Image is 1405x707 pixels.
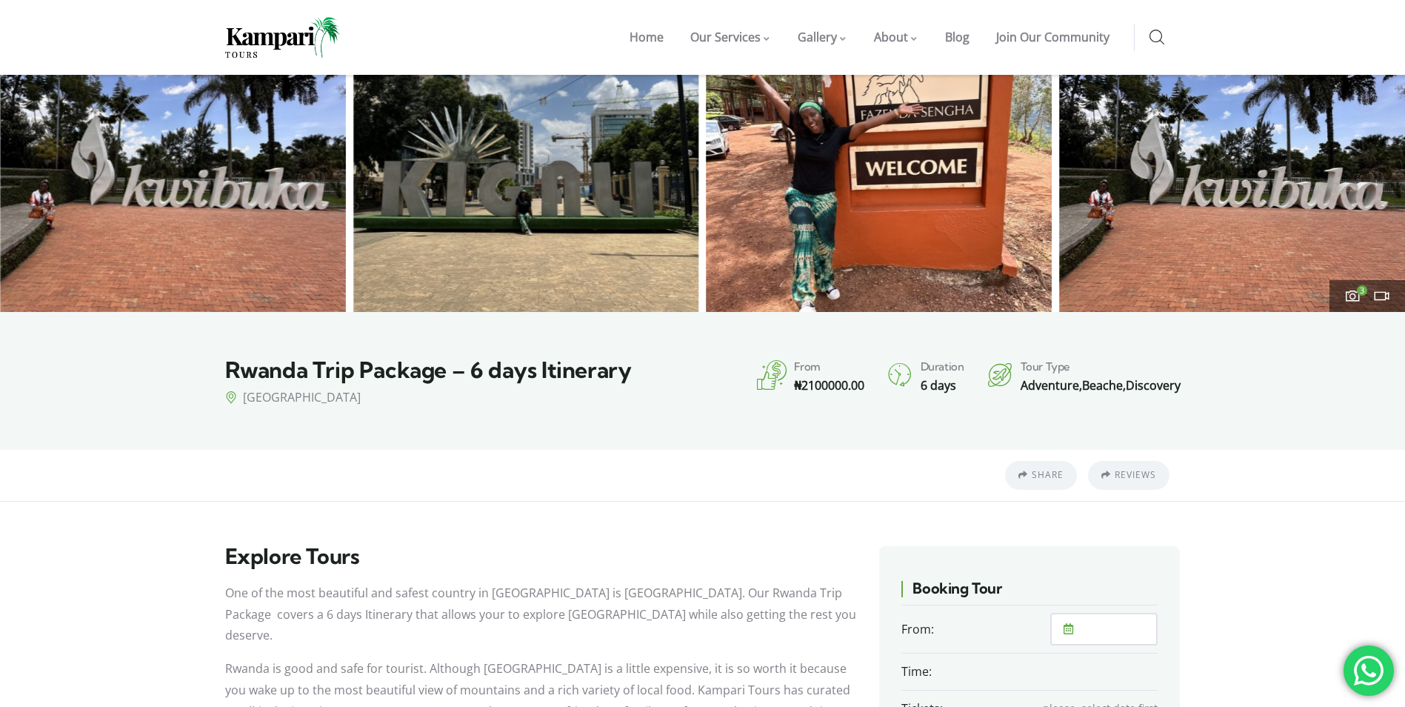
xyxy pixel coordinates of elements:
span: Home [630,29,664,45]
span: Rwanda Trip Package – 6 days Itinerary [225,356,632,384]
span: [GEOGRAPHIC_DATA] [243,389,361,405]
div: 3 / 3 [1059,1,1405,312]
a: Share [1005,461,1077,490]
img: Vacation to Rwanda [707,1,1052,312]
h4: Duration [921,360,964,374]
span: ₦ [794,377,801,394]
div: , , [1021,375,1181,396]
a: Adventure [1021,377,1079,394]
div: 1 / 3 [353,1,699,312]
span: 2100000.00 [794,377,864,394]
img: Trip to Rwanda [353,1,699,312]
span: Our Services [690,29,761,45]
span: Gallery [798,29,837,45]
a: 3 [1344,290,1364,306]
label: From: [901,619,1050,640]
h4: From [794,360,864,374]
label: Time: [901,661,1141,683]
img: Trip to Rwanda [1059,1,1405,312]
h2: Explore Tours [225,546,858,568]
span: Join Our Community [996,29,1109,45]
a: Discovery [1126,377,1181,394]
div: 2 / 3 [707,1,1052,312]
a: Reviews [1088,461,1169,490]
div: 'Chat [1344,645,1394,696]
h4: Tour Type [1021,360,1181,374]
h3: Booking Tour [901,580,1158,605]
p: One of the most beautiful and safest country in [GEOGRAPHIC_DATA] is [GEOGRAPHIC_DATA]. Our Rwand... [225,582,858,646]
span: About [874,29,908,45]
a: Beache [1082,377,1123,394]
img: Home [225,17,340,58]
span: 3 [1357,285,1367,296]
span: Blog [945,29,970,45]
div: 6 days [921,375,964,396]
